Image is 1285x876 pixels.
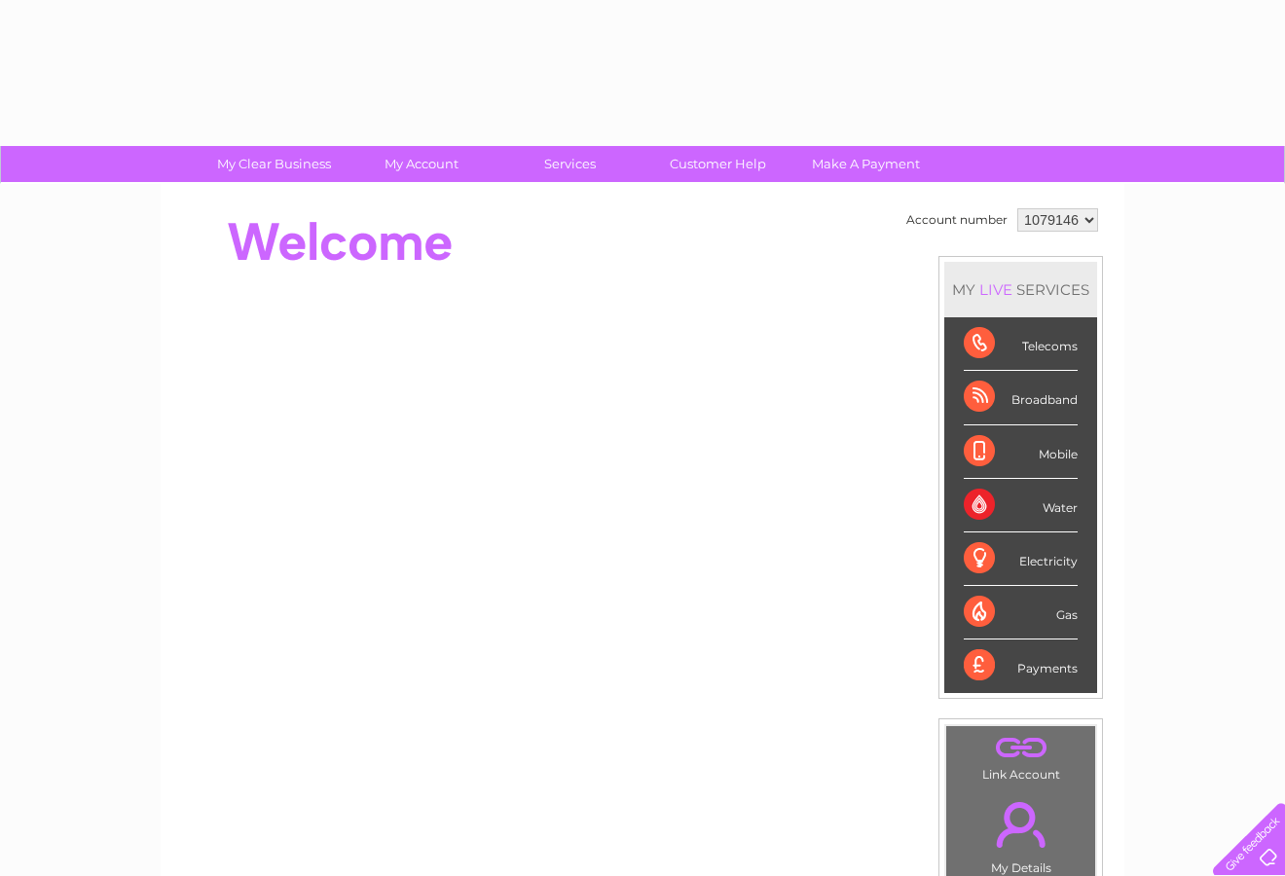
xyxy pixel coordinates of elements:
[342,146,502,182] a: My Account
[786,146,946,182] a: Make A Payment
[951,731,1090,765] a: .
[901,203,1012,237] td: Account number
[964,317,1078,371] div: Telecoms
[638,146,798,182] a: Customer Help
[945,725,1096,786] td: Link Account
[964,425,1078,479] div: Mobile
[951,790,1090,858] a: .
[194,146,354,182] a: My Clear Business
[964,371,1078,424] div: Broadband
[964,639,1078,692] div: Payments
[964,532,1078,586] div: Electricity
[964,479,1078,532] div: Water
[490,146,650,182] a: Services
[975,280,1016,299] div: LIVE
[964,586,1078,639] div: Gas
[944,262,1097,317] div: MY SERVICES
